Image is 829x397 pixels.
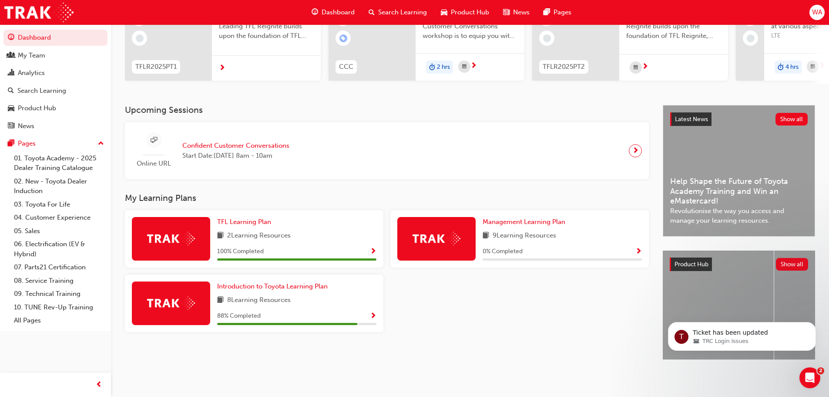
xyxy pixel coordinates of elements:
span: pages-icon [8,140,14,148]
p: Ticket has been updated [38,61,150,70]
span: Management Learning Plan [483,218,565,226]
span: calendar-icon [634,62,638,73]
span: WA [812,7,822,17]
a: 07. Parts21 Certification [10,261,107,274]
a: 05. Sales [10,224,107,238]
div: ticket update from Trak, 3w ago. TRC Login Issues [13,55,161,84]
span: car-icon [441,7,447,18]
img: Trak [147,232,195,245]
h3: My Learning Plans [125,193,649,203]
span: TFLR2025PT1 [135,62,177,72]
a: 09. Technical Training [10,287,107,301]
button: WA [809,5,825,20]
a: 04. Customer Experience [10,211,107,224]
span: prev-icon [96,380,102,390]
span: Show Progress [635,248,642,256]
a: News [3,118,107,134]
span: next-icon [470,62,477,70]
span: 2 [817,367,824,374]
div: My Team [18,51,45,61]
div: Profile image for Trak [20,63,34,77]
span: Dashboard [322,7,355,17]
button: Show all [776,258,809,271]
span: book-icon [217,295,224,306]
span: Start Date: [DATE] 8am - 10am [182,151,289,161]
span: pages-icon [544,7,550,18]
a: search-iconSearch Learning [362,3,434,21]
img: Trak [4,3,74,22]
a: Dashboard [3,30,107,46]
span: duration-icon [429,61,435,73]
span: Search Learning [378,7,427,17]
div: News [18,121,34,131]
a: 01. Toyota Academy - 2025 Dealer Training Catalogue [10,152,107,175]
span: next-icon [642,63,648,71]
span: sessionType_ONLINE_URL-icon [151,135,157,146]
iframe: Intercom live chat [799,367,820,388]
button: Show Progress [370,246,376,257]
span: next-icon [632,145,639,157]
button: Show Progress [370,311,376,322]
span: learningRecordVerb_NONE-icon [136,34,144,42]
a: Latest NewsShow allHelp Shape the Future of Toyota Academy Training and Win an eMastercard!Revolu... [663,105,815,237]
a: 10. TUNE Rev-Up Training [10,301,107,314]
a: Product HubShow all [670,258,808,271]
a: pages-iconPages [537,3,578,21]
span: calendar-icon [811,61,815,72]
span: The purpose of the Confident Customer Conversations workshop is to equip you with tools to commun... [423,11,517,41]
span: 9 Learning Resources [493,231,556,241]
a: 08. Service Training [10,274,107,288]
span: Introduction to Toyota Learning Plan [217,282,328,290]
div: Pages [18,139,36,149]
a: car-iconProduct Hub [434,3,496,21]
span: TFLR2025PT2 [543,62,585,72]
div: Search Learning [17,86,66,96]
span: news-icon [8,122,14,130]
span: calendar-icon [462,61,467,72]
a: Introduction to Toyota Learning Plan [217,282,331,292]
span: TFLR2025PT2 Leading TFL Reignite builds upon the foundation of TFL Reignite, reaffirming our comm... [626,11,721,41]
span: people-icon [8,52,14,60]
button: Show all [775,113,808,126]
span: Online URL [132,159,175,169]
span: Leading Reignite TFLR2025PT1 Leading TFL Reignite builds upon the foundation of TFL Reignite, rea... [219,11,314,41]
span: book-icon [483,231,489,241]
a: Analytics [3,65,107,81]
span: learningRecordVerb_ENROLL-icon [339,34,347,42]
span: duration-icon [778,61,784,73]
button: DashboardMy TeamAnalyticsSearch LearningProduct HubNews [3,28,107,136]
span: news-icon [503,7,510,18]
span: 100 % Completed [217,247,264,257]
span: CCC [339,62,353,72]
span: next-icon [219,64,225,72]
a: news-iconNews [496,3,537,21]
span: next-icon [819,62,826,70]
a: Latest NewsShow all [670,112,808,126]
span: 88 % Completed [217,311,261,321]
span: Pages [554,7,571,17]
span: guage-icon [312,7,318,18]
span: Revolutionise the way you access and manage your learning resources. [670,206,808,226]
h3: Upcoming Sessions [125,105,649,115]
span: 8 Learning Resources [227,295,291,306]
span: Product Hub [451,7,489,17]
a: My Team [3,48,107,64]
a: Management Learning Plan [483,217,569,227]
a: All Pages [10,314,107,327]
a: Search Learning [3,83,107,99]
a: 02. New - Toyota Dealer Induction [10,175,107,198]
div: Analytics [18,68,45,78]
a: 06. Electrification (EV & Hybrid) [10,238,107,261]
span: search-icon [369,7,375,18]
span: 0 % Completed [483,247,523,257]
span: guage-icon [8,34,14,42]
a: 03. Toyota For Life [10,198,107,211]
span: News [513,7,530,17]
span: book-icon [217,231,224,241]
a: Product Hub [3,100,107,116]
span: Show Progress [370,312,376,320]
span: 2 Learning Resources [227,231,291,241]
span: search-icon [8,87,14,95]
span: Product Hub [675,261,708,268]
